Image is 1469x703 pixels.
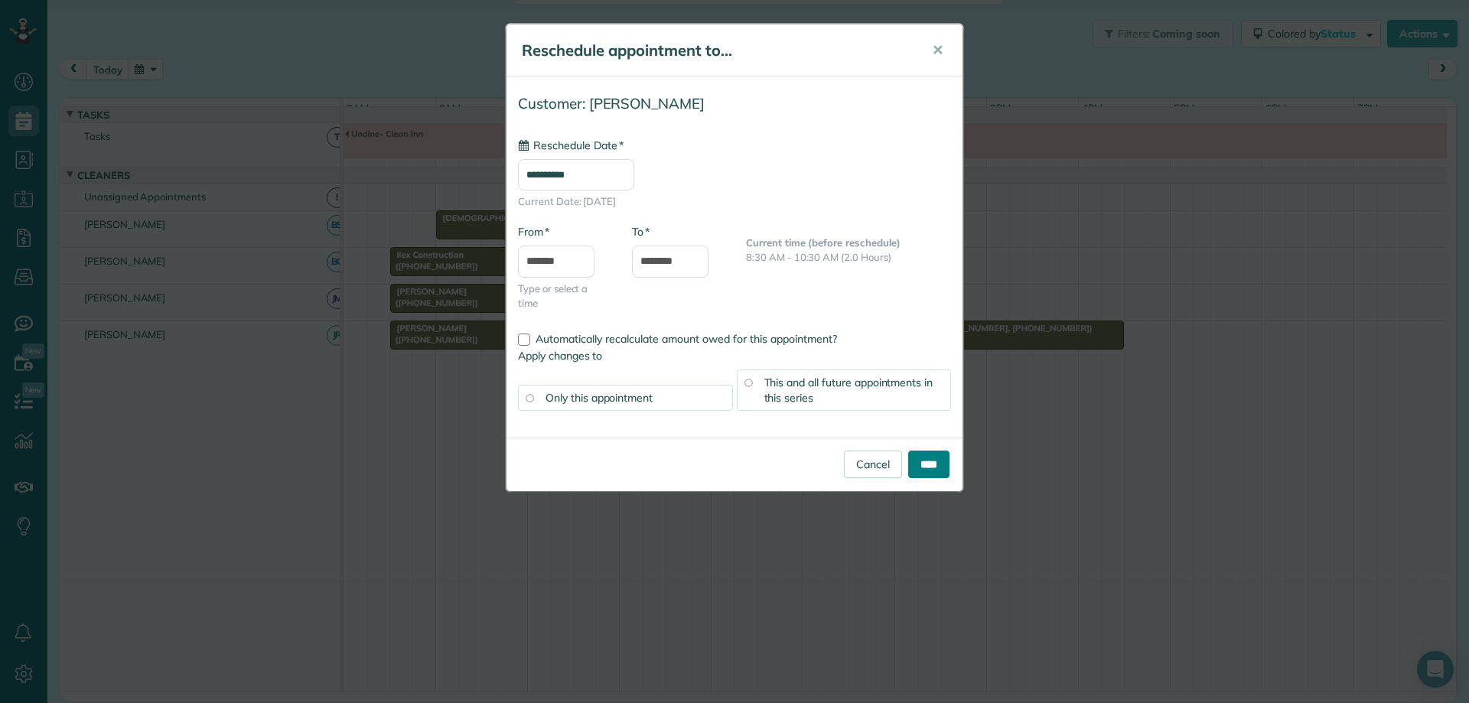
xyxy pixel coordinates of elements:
span: Automatically recalculate amount owed for this appointment? [536,332,837,346]
span: ✕ [932,41,943,59]
h4: Customer: [PERSON_NAME] [518,96,951,112]
a: Cancel [844,451,902,478]
input: Only this appointment [526,394,533,402]
label: Reschedule Date [518,138,624,153]
span: Current Date: [DATE] [518,194,951,209]
label: From [518,224,549,239]
label: To [632,224,650,239]
b: Current time (before reschedule) [746,236,901,249]
span: This and all future appointments in this series [764,376,933,405]
span: Only this appointment [546,391,653,405]
input: This and all future appointments in this series [744,379,752,386]
p: 8:30 AM - 10:30 AM (2.0 Hours) [746,250,951,265]
h5: Reschedule appointment to... [522,40,910,61]
label: Apply changes to [518,348,951,363]
span: Type or select a time [518,282,609,311]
